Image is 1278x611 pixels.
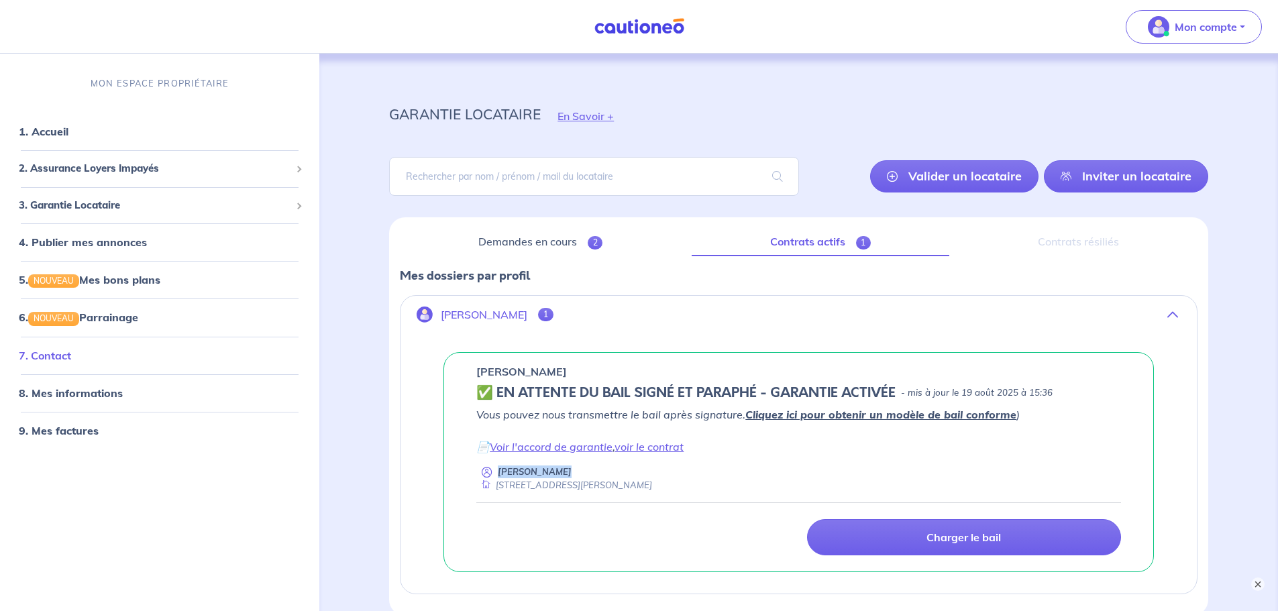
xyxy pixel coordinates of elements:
[400,267,1197,284] p: Mes dossiers par profil
[692,228,949,256] a: Contrats actifs1
[1175,19,1237,35] p: Mon compte
[19,125,68,138] a: 1. Accueil
[926,531,1001,544] p: Charger le bail
[901,386,1053,400] p: - mis à jour le 19 août 2025 à 15:36
[19,311,138,324] a: 6.NOUVEAUParrainage
[5,304,314,331] div: 6.NOUVEAUParrainage
[615,440,684,453] a: voir le contrat
[400,228,681,256] a: Demandes en cours2
[5,118,314,145] div: 1. Accueil
[1148,16,1169,38] img: illu_account_valid_menu.svg
[807,519,1121,555] a: Charger le bail
[19,386,123,400] a: 8. Mes informations
[756,158,799,195] span: search
[476,385,1121,401] div: state: CONTRACT-SIGNED, Context: IN-LANDLORD,IS-GL-CAUTION-IN-LANDLORD
[401,298,1197,331] button: [PERSON_NAME]1
[389,157,798,196] input: Rechercher par nom / prénom / mail du locataire
[19,235,147,249] a: 4. Publier mes annonces
[588,236,603,249] span: 2
[541,97,631,135] button: En Savoir +
[476,385,896,401] h5: ✅️️️ EN ATTENTE DU BAIL SIGNÉ ET PARAPHÉ - GARANTIE ACTIVÉE
[490,440,613,453] a: Voir l'accord de garantie
[91,77,229,90] p: MON ESPACE PROPRIÉTAIRE
[476,479,652,492] div: [STREET_ADDRESS][PERSON_NAME]
[476,440,684,453] em: 📄 ,
[5,266,314,293] div: 5.NOUVEAUMes bons plans
[476,408,1020,421] em: Vous pouvez nous transmettre le bail après signature. )
[538,308,553,321] span: 1
[476,364,567,380] p: [PERSON_NAME]
[5,156,314,182] div: 2. Assurance Loyers Impayés
[870,160,1039,192] a: Valider un locataire
[389,102,541,126] p: garantie locataire
[1251,577,1265,591] button: ×
[5,342,314,369] div: 7. Contact
[5,417,314,444] div: 9. Mes factures
[441,309,527,321] p: [PERSON_NAME]
[19,198,290,213] span: 3. Garantie Locataire
[589,18,690,35] img: Cautioneo
[5,229,314,256] div: 4. Publier mes annonces
[19,424,99,437] a: 9. Mes factures
[19,273,160,286] a: 5.NOUVEAUMes bons plans
[5,192,314,219] div: 3. Garantie Locataire
[19,349,71,362] a: 7. Contact
[19,161,290,176] span: 2. Assurance Loyers Impayés
[1044,160,1208,192] a: Inviter un locataire
[417,307,433,323] img: illu_account.svg
[498,465,572,478] p: [PERSON_NAME]
[5,380,314,406] div: 8. Mes informations
[745,408,1016,421] a: Cliquez ici pour obtenir un modèle de bail conforme
[1126,10,1262,44] button: illu_account_valid_menu.svgMon compte
[856,236,871,249] span: 1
